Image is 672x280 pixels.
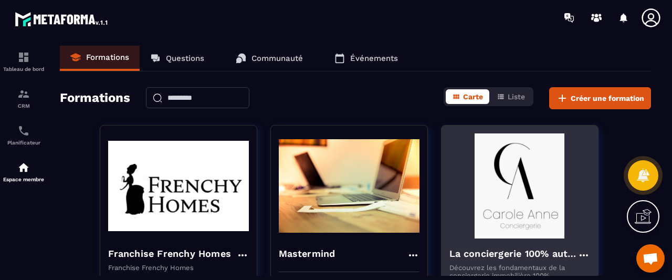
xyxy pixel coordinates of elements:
img: automations [17,161,30,174]
p: Planificateur [3,140,45,146]
a: Formations [60,46,140,71]
h4: Franchise Frenchy Homes [108,246,232,261]
h2: Formations [60,87,130,109]
img: formation-background [279,133,419,238]
span: Créer une formation [571,93,644,103]
p: Découvrez les fondamentaux de la conciergerie immobilière 100% automatisée. Cette formation est c... [449,264,590,279]
button: Liste [490,89,531,104]
a: formationformationCRM [3,80,45,117]
img: formation-background [108,133,249,238]
img: scheduler [17,125,30,137]
img: formation [17,88,30,100]
a: Événements [324,46,408,71]
span: Carte [463,92,483,101]
p: CRM [3,103,45,109]
span: Liste [508,92,525,101]
a: Ouvrir le chat [636,244,665,273]
p: Tableau de bord [3,66,45,72]
p: Événements [350,54,398,63]
a: Communauté [225,46,313,71]
h4: Mastermind [279,246,335,261]
img: formation-background [449,133,590,238]
h4: La conciergerie 100% automatisée [449,246,577,261]
p: Communauté [251,54,303,63]
p: Questions [166,54,204,63]
img: formation [17,51,30,64]
p: Formations [86,53,129,62]
a: schedulerschedulerPlanificateur [3,117,45,153]
a: Questions [140,46,215,71]
p: Franchise Frenchy Homes [108,264,249,272]
a: formationformationTableau de bord [3,43,45,80]
button: Carte [446,89,489,104]
img: logo [15,9,109,28]
a: automationsautomationsEspace membre [3,153,45,190]
button: Créer une formation [549,87,651,109]
p: Espace membre [3,177,45,182]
